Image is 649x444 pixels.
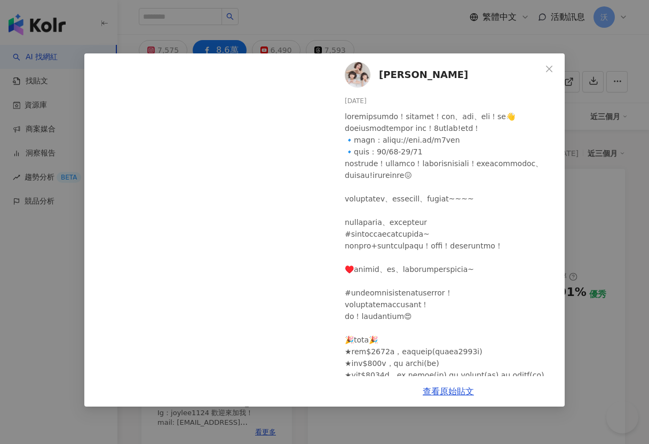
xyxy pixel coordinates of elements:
[345,96,556,106] div: [DATE]
[423,386,474,396] a: 查看原始貼文
[84,53,328,407] iframe: fb:post Facebook Social Plugin
[345,62,370,88] img: KOL Avatar
[545,65,553,73] span: close
[345,62,541,88] a: KOL Avatar[PERSON_NAME]
[539,58,560,80] button: Close
[379,67,468,82] span: [PERSON_NAME]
